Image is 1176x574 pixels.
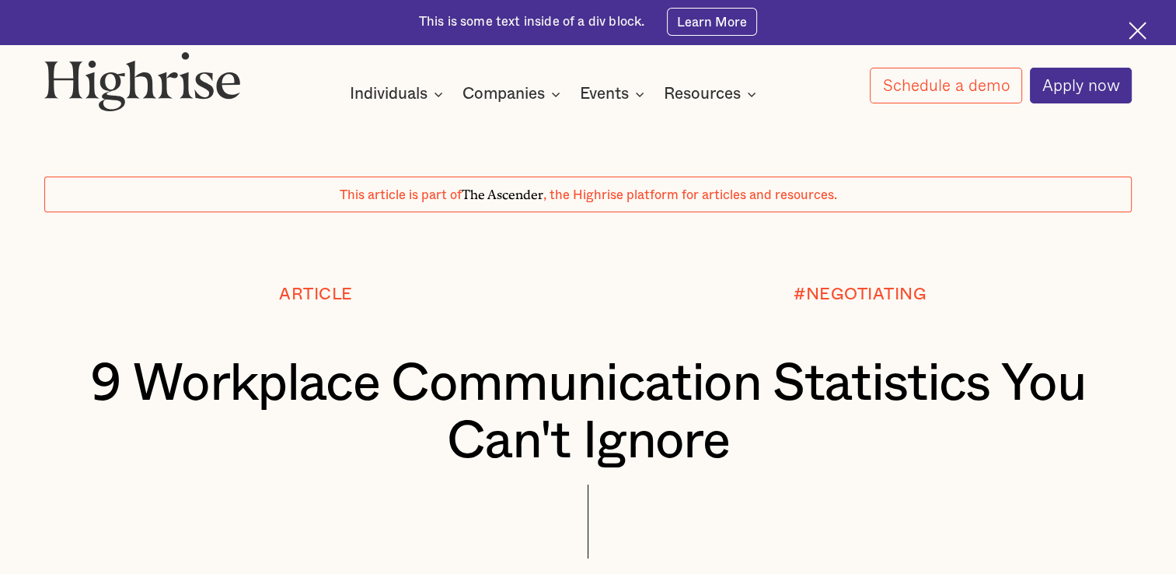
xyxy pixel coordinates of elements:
a: Learn More [667,8,758,36]
span: The Ascender [462,184,543,200]
a: Apply now [1030,68,1132,103]
div: Individuals [350,85,427,103]
div: #NEGOTIATING [794,285,926,303]
div: Article [279,285,353,303]
img: Highrise logo [44,51,241,110]
div: Companies [462,85,545,103]
a: Schedule a demo [870,68,1022,103]
span: , the Highrise platform for articles and resources. [543,189,837,201]
div: This is some text inside of a div block. [419,13,645,31]
div: Resources [664,85,741,103]
h1: 9 Workplace Communication Statistics You Can't Ignore [89,355,1087,471]
span: This article is part of [340,189,462,201]
div: Events [580,85,629,103]
img: Cross icon [1129,22,1146,40]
